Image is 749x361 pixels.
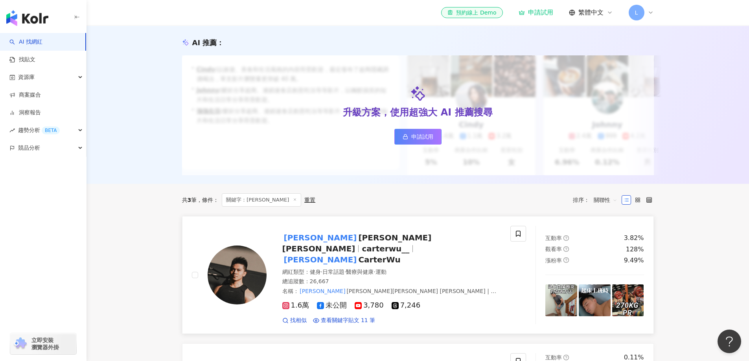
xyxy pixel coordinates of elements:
[321,269,322,275] span: ·
[392,301,421,310] span: 7,246
[6,10,48,26] img: logo
[355,301,384,310] span: 3,780
[9,56,35,64] a: 找貼文
[282,278,501,286] div: 總追蹤數 ： 26,667
[18,121,60,139] span: 趨勢分析
[358,255,400,264] span: CarterWu
[182,216,654,334] a: KOL Avatar[PERSON_NAME][PERSON_NAME] [PERSON_NAME]carterwu__[PERSON_NAME]CarterWu網紅類型：健身·日常話題·醫療與...
[222,193,301,207] span: 關鍵字：[PERSON_NAME]
[13,337,28,350] img: chrome extension
[346,269,374,275] span: 醫療與健康
[299,287,347,295] mark: [PERSON_NAME]
[545,354,562,361] span: 互動率
[394,129,442,145] a: 申請試用
[9,38,42,46] a: searchAI 找網紅
[411,134,433,140] span: 申請試用
[519,9,553,16] a: 申請試用
[545,257,562,264] span: 漲粉率
[718,330,741,353] iframe: Help Scout Beacon - Open
[374,269,375,275] span: ·
[282,231,359,244] mark: [PERSON_NAME]
[573,194,622,206] div: 排序：
[9,109,41,117] a: 洞察報告
[343,106,492,119] div: 升級方案，使用超強大 AI 推薦搜尋
[322,269,344,275] span: 日常話題
[441,7,502,18] a: 預約線上 Demo
[612,284,644,316] img: post-image
[18,68,35,86] span: 資源庫
[282,301,309,310] span: 1.6萬
[9,91,41,99] a: 商案媒合
[545,235,562,241] span: 互動率
[9,128,15,133] span: rise
[282,317,307,324] a: 找相似
[563,355,569,360] span: question-circle
[362,244,409,253] span: carterwu__
[578,8,604,17] span: 繁體中文
[626,245,644,254] div: 128%
[563,246,569,252] span: question-circle
[545,284,577,316] img: post-image
[42,126,60,134] div: BETA
[310,269,321,275] span: 健身
[304,197,315,203] div: 重置
[447,9,496,16] div: 預約線上 Demo
[313,317,375,324] a: 查看關鍵字貼文 11 筆
[290,317,307,324] span: 找相似
[563,257,569,263] span: question-circle
[545,246,562,252] span: 觀看率
[282,253,359,266] mark: [PERSON_NAME]
[282,268,501,276] div: 網紅類型 ：
[282,288,497,302] span: [PERSON_NAME][PERSON_NAME] [PERSON_NAME] | 台中健身教練
[321,317,375,324] span: 查看關鍵字貼文 11 筆
[192,38,224,48] div: AI 推薦 ：
[624,256,644,265] div: 9.49%
[188,197,191,203] span: 3
[579,284,611,316] img: post-image
[182,197,197,203] div: 共 筆
[563,235,569,241] span: question-circle
[10,333,76,354] a: chrome extension立即安裝 瀏覽器外掛
[208,246,267,304] img: KOL Avatar
[624,234,644,242] div: 3.82%
[344,269,346,275] span: ·
[594,194,617,206] span: 關聯性
[375,269,386,275] span: 運動
[635,8,638,17] span: L
[317,301,347,310] span: 未公開
[31,337,59,351] span: 立即安裝 瀏覽器外掛
[18,139,40,157] span: 競品分析
[197,197,219,203] span: 條件 ：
